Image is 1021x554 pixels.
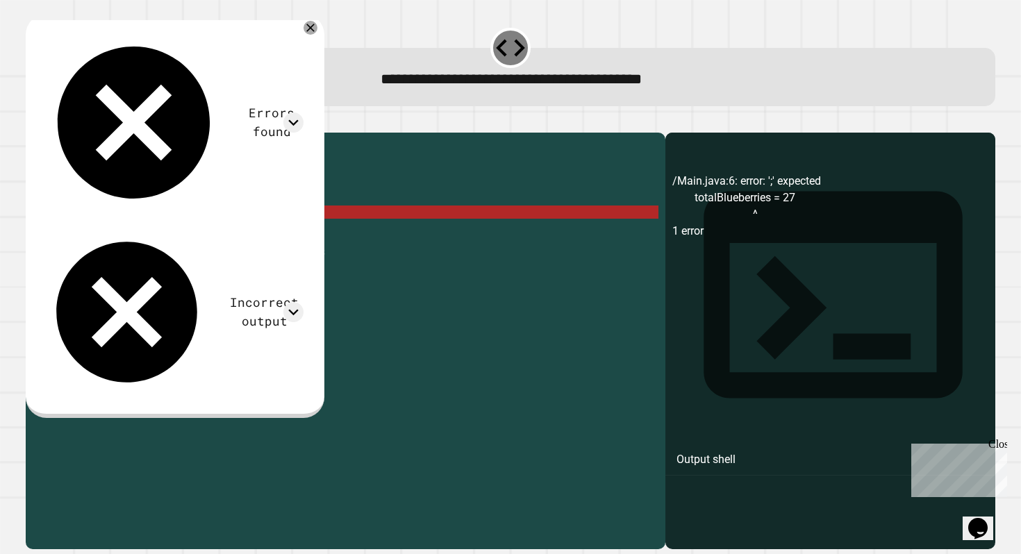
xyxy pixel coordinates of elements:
[672,173,989,548] div: /Main.java:6: error: ';' expected totalBlueberries = 27 ^ 1 error
[963,498,1007,540] iframe: chat widget
[225,294,304,330] div: Incorrect output
[6,6,96,88] div: Chat with us now!Close
[240,104,304,141] div: Errors found
[906,438,1007,497] iframe: chat widget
